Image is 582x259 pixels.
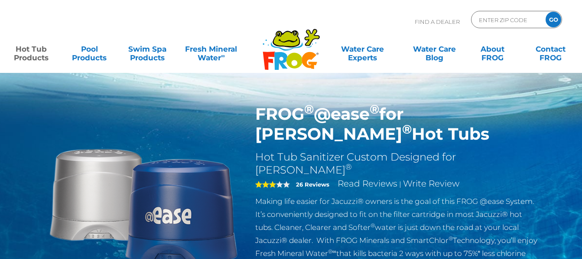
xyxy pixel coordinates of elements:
[403,178,459,189] a: Write Review
[183,40,239,58] a: Fresh MineralWater∞
[328,248,336,255] sup: ®∞
[221,52,225,59] sup: ∞
[255,181,276,188] span: 3
[546,12,561,27] input: GO
[67,40,112,58] a: PoolProducts
[9,40,54,58] a: Hot TubProducts
[412,40,457,58] a: Water CareBlog
[470,40,515,58] a: AboutFROG
[125,40,170,58] a: Swim SpaProducts
[370,102,379,117] sup: ®
[399,180,401,188] span: |
[296,181,329,188] strong: 26 Reviews
[371,222,375,229] sup: ®
[449,235,453,242] sup: ®
[304,102,314,117] sup: ®
[528,40,573,58] a: ContactFROG
[258,17,325,70] img: Frog Products Logo
[415,11,460,33] p: Find A Dealer
[255,104,538,144] h1: FROG @ease for [PERSON_NAME] Hot Tubs
[255,151,538,177] h2: Hot Tub Sanitizer Custom Designed for [PERSON_NAME]
[326,40,399,58] a: Water CareExperts
[338,178,397,189] a: Read Reviews
[345,162,352,172] sup: ®
[402,121,412,137] sup: ®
